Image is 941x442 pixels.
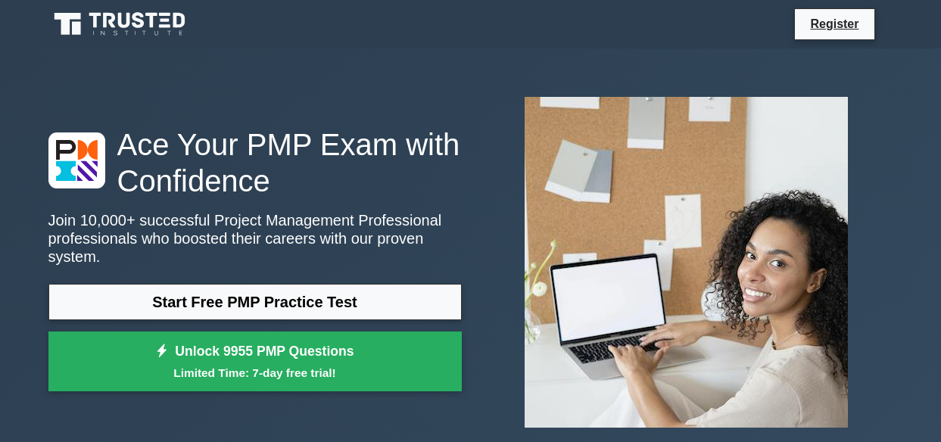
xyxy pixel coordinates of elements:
[67,364,443,381] small: Limited Time: 7-day free trial!
[801,14,868,33] a: Register
[48,331,462,392] a: Unlock 9955 PMP QuestionsLimited Time: 7-day free trial!
[48,126,462,199] h1: Ace Your PMP Exam with Confidence
[48,284,462,320] a: Start Free PMP Practice Test
[48,211,462,266] p: Join 10,000+ successful Project Management Professional professionals who boosted their careers w...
